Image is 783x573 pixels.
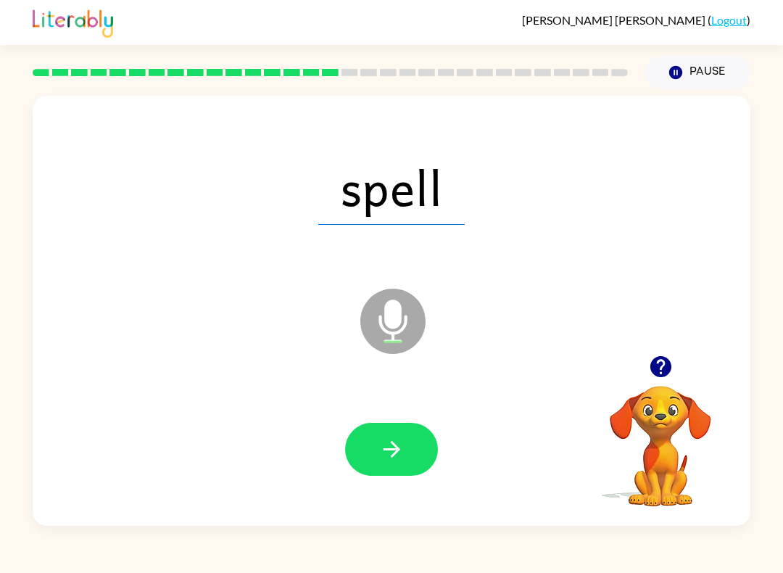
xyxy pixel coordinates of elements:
[588,363,733,508] video: Your browser must support playing .mp4 files to use Literably. Please try using another browser.
[711,13,747,27] a: Logout
[522,13,750,27] div: ( )
[645,56,750,89] button: Pause
[522,13,708,27] span: [PERSON_NAME] [PERSON_NAME]
[318,149,465,225] span: spell
[33,6,113,38] img: Literably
